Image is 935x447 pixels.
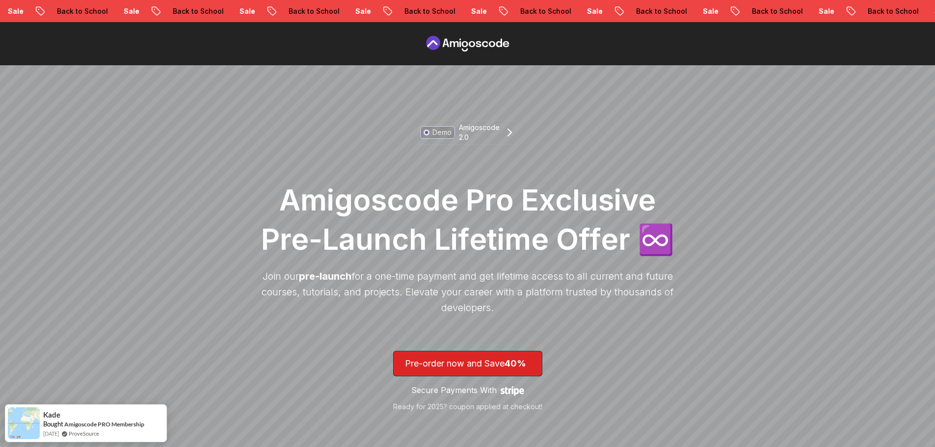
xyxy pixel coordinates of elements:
p: Sale [692,6,723,16]
p: Back to School [741,6,808,16]
p: Back to School [394,6,460,16]
p: Back to School [509,6,576,16]
p: Sale [808,6,839,16]
p: Sale [576,6,608,16]
p: Demo [432,128,452,137]
span: pre-launch [299,270,351,282]
p: Sale [460,6,492,16]
p: Join our for a one-time payment and get lifetime access to all current and future courses, tutori... [257,268,679,316]
p: Back to School [278,6,345,16]
a: ProveSource [69,429,99,438]
span: Kade [43,411,60,419]
p: Secure Payments With [411,384,497,396]
p: Back to School [162,6,229,16]
p: Back to School [857,6,924,16]
p: Back to School [625,6,692,16]
p: Sale [113,6,144,16]
p: Sale [345,6,376,16]
p: Pre-order now and Save [405,357,531,370]
p: Amigoscode 2.0 [459,123,500,142]
span: Bought [43,420,63,428]
a: lifetime-access [393,351,542,412]
p: Ready for 2025? coupon applied at checkout! [393,402,542,412]
p: Sale [229,6,260,16]
img: provesource social proof notification image [8,407,40,439]
a: Amigoscode PRO Membership [64,421,144,428]
span: 40% [505,358,526,368]
a: DemoAmigoscode 2.0 [418,120,518,145]
span: [DATE] [43,429,59,438]
a: Pre Order page [424,36,512,52]
p: Back to School [46,6,113,16]
h1: Amigoscode Pro Exclusive Pre-Launch Lifetime Offer ♾️ [257,180,679,259]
